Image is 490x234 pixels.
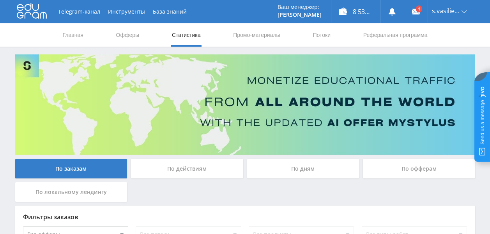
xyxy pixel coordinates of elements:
a: Главная [62,23,84,47]
div: По локальному лендингу [15,182,127,202]
div: По действиям [131,159,243,178]
a: Реферальная программа [363,23,428,47]
a: Потоки [312,23,331,47]
p: Ваш менеджер: [278,4,322,10]
div: Фильтры заказов [23,213,467,220]
p: [PERSON_NAME] [278,12,322,18]
div: По дням [247,159,359,178]
span: s.vasiliev24 [432,8,459,14]
a: Офферы [115,23,140,47]
img: Banner [15,54,475,155]
a: Промо-материалы [232,23,281,47]
a: Статистика [171,23,202,47]
div: По заказам [15,159,127,178]
div: По офферам [363,159,475,178]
